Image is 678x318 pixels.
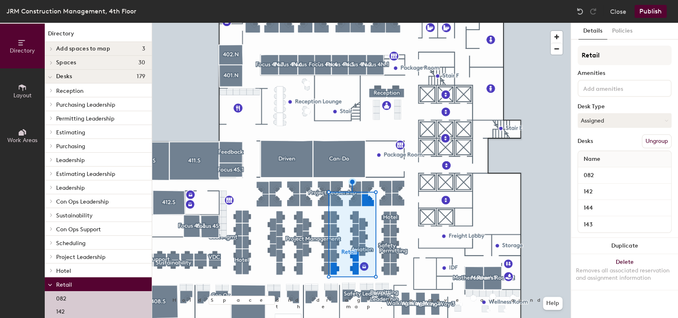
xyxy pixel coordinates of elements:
[576,267,673,282] div: Removes all associated reservation and assignment information
[56,59,76,66] span: Spaces
[610,5,626,18] button: Close
[578,138,593,145] div: Desks
[10,47,35,54] span: Directory
[56,115,114,122] span: Permitting Leadership
[56,101,115,108] span: Purchasing Leadership
[56,268,71,274] span: Hotel
[580,202,669,214] input: Unnamed desk
[642,134,671,148] button: Ungroup
[56,254,105,261] span: Project Leadership
[580,152,604,167] span: Name
[56,281,72,288] span: Retail
[580,186,669,197] input: Unnamed desk
[45,29,152,42] h1: Directory
[7,137,37,144] span: Work Areas
[589,7,597,15] img: Redo
[56,240,85,247] span: Scheduling
[56,198,109,205] span: Con Ops Leadership
[56,129,85,136] span: Estimating
[634,5,667,18] button: Publish
[137,73,145,80] span: 179
[13,92,32,99] span: Layout
[571,238,678,254] button: Duplicate
[56,171,115,178] span: Estimating Leadership
[56,157,85,164] span: Leadership
[578,113,671,128] button: Assigned
[56,212,93,219] span: Sustainability
[56,226,101,233] span: Con Ops Support
[138,59,145,66] span: 30
[607,23,637,39] button: Policies
[56,293,66,302] p: 082
[56,306,65,315] p: 142
[7,6,136,16] div: JRM Construction Management, 4th Floor
[56,46,110,52] span: Add spaces to map
[580,219,669,230] input: Unnamed desk
[578,23,607,39] button: Details
[56,184,85,191] span: Leadership
[56,88,83,94] span: Reception
[576,7,584,15] img: Undo
[543,297,562,310] button: Help
[578,70,671,77] div: Amenities
[56,143,85,150] span: Purchasing
[142,46,145,52] span: 3
[578,103,671,110] div: Desk Type
[56,73,72,80] span: Desks
[582,83,655,93] input: Add amenities
[580,170,669,181] input: Unnamed desk
[571,254,678,290] button: DeleteRemoves all associated reservation and assignment information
